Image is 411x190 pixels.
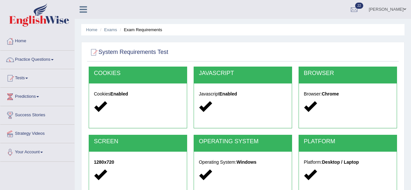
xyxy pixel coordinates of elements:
[110,91,128,96] strong: Enabled
[322,159,359,165] strong: Desktop / Laptop
[199,70,287,77] h2: JAVASCRIPT
[304,92,392,96] h5: Browser:
[304,138,392,145] h2: PLATFORM
[0,143,74,159] a: Your Account
[86,27,97,32] a: Home
[322,91,339,96] strong: Chrome
[118,27,162,33] li: Exam Requirements
[199,138,287,145] h2: OPERATING SYSTEM
[0,51,74,67] a: Practice Questions
[219,91,237,96] strong: Enabled
[94,70,182,77] h2: COOKIES
[0,106,74,122] a: Success Stories
[0,69,74,85] a: Tests
[94,92,182,96] h5: Cookies
[0,32,74,48] a: Home
[94,138,182,145] h2: SCREEN
[237,159,256,165] strong: Windows
[304,160,392,165] h5: Platform:
[199,92,287,96] h5: Javascript
[94,159,114,165] strong: 1280x720
[89,47,168,57] h2: System Requirements Test
[355,3,363,9] span: 22
[0,88,74,104] a: Predictions
[0,125,74,141] a: Strategy Videos
[304,70,392,77] h2: BROWSER
[199,160,287,165] h5: Operating System:
[104,27,117,32] a: Exams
